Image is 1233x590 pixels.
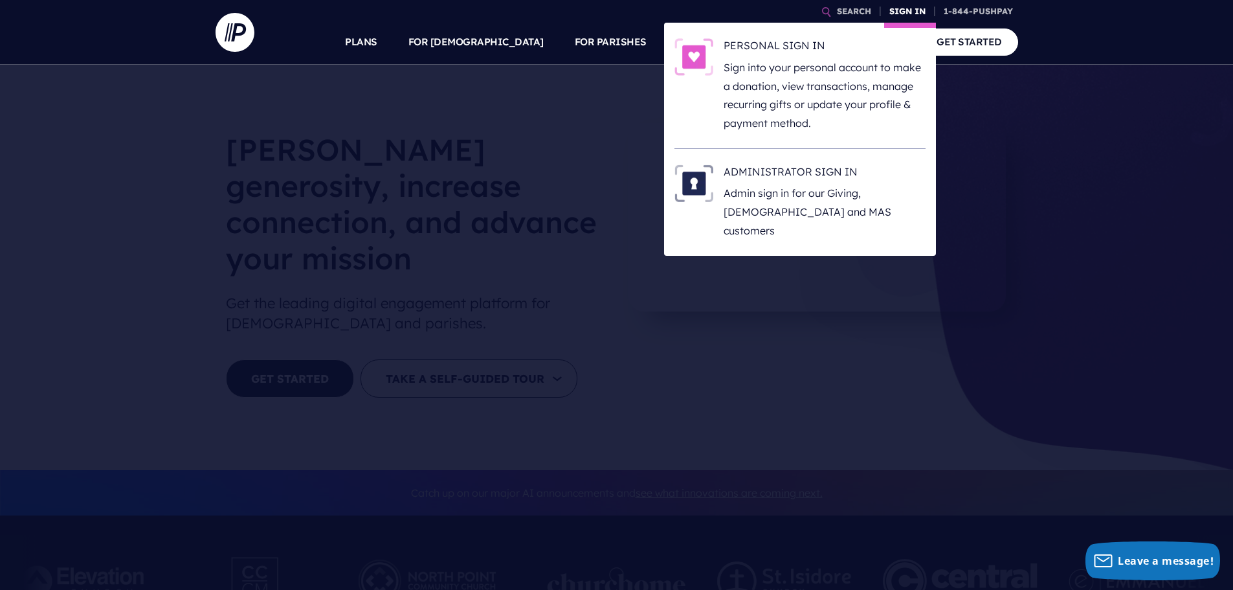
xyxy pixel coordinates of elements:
a: FOR [DEMOGRAPHIC_DATA] [408,19,544,65]
h6: PERSONAL SIGN IN [724,38,926,58]
a: GET STARTED [920,28,1018,55]
h6: ADMINISTRATOR SIGN IN [724,165,926,184]
a: PLANS [345,19,377,65]
a: EXPLORE [766,19,811,65]
button: Leave a message! [1085,541,1220,580]
p: Sign into your personal account to make a donation, view transactions, manage recurring gifts or ... [724,58,926,133]
a: FOR PARISHES [575,19,647,65]
a: ADMINISTRATOR SIGN IN - Illustration ADMINISTRATOR SIGN IN Admin sign in for our Giving, [DEMOGRA... [674,165,926,240]
a: SOLUTIONS [678,19,735,65]
span: Leave a message! [1118,554,1214,568]
a: COMPANY [842,19,890,65]
p: Admin sign in for our Giving, [DEMOGRAPHIC_DATA] and MAS customers [724,184,926,240]
img: ADMINISTRATOR SIGN IN - Illustration [674,165,713,202]
img: PERSONAL SIGN IN - Illustration [674,38,713,76]
a: PERSONAL SIGN IN - Illustration PERSONAL SIGN IN Sign into your personal account to make a donati... [674,38,926,133]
